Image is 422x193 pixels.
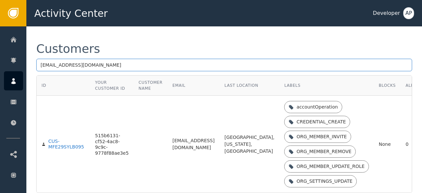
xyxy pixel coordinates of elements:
[95,80,129,91] div: Your Customer ID
[379,141,396,148] div: None
[42,82,46,88] div: ID
[379,82,396,88] div: Blocks
[373,9,400,17] div: Developer
[296,148,351,155] div: ORG_MEMBER_REMOVE
[296,178,352,185] div: ORG_SETTINGS_UPDATE
[167,96,220,193] td: [EMAIL_ADDRESS][DOMAIN_NAME]
[36,43,100,55] div: Customers
[220,96,280,193] td: [GEOGRAPHIC_DATA], [US_STATE], [GEOGRAPHIC_DATA]
[138,80,163,91] div: Customer Name
[296,163,364,170] div: ORG_MEMBER_UPDATE_ROLE
[284,82,369,88] div: Labels
[36,59,412,71] input: Search by name, email, or ID
[406,82,422,88] div: Alerts
[48,139,85,150] div: CUS-MFE29SYLB095
[34,6,108,21] span: Activity Center
[296,118,346,125] div: CREDENTIAL_CREATE
[403,7,414,19] button: AP
[296,104,338,111] div: accountOperation
[225,82,275,88] div: Last Location
[172,82,215,88] div: Email
[296,133,347,140] div: ORG_MEMBER_INVITE
[95,133,129,156] div: 515b6131-cf52-4ac8-9c9c-9778f88ae3e5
